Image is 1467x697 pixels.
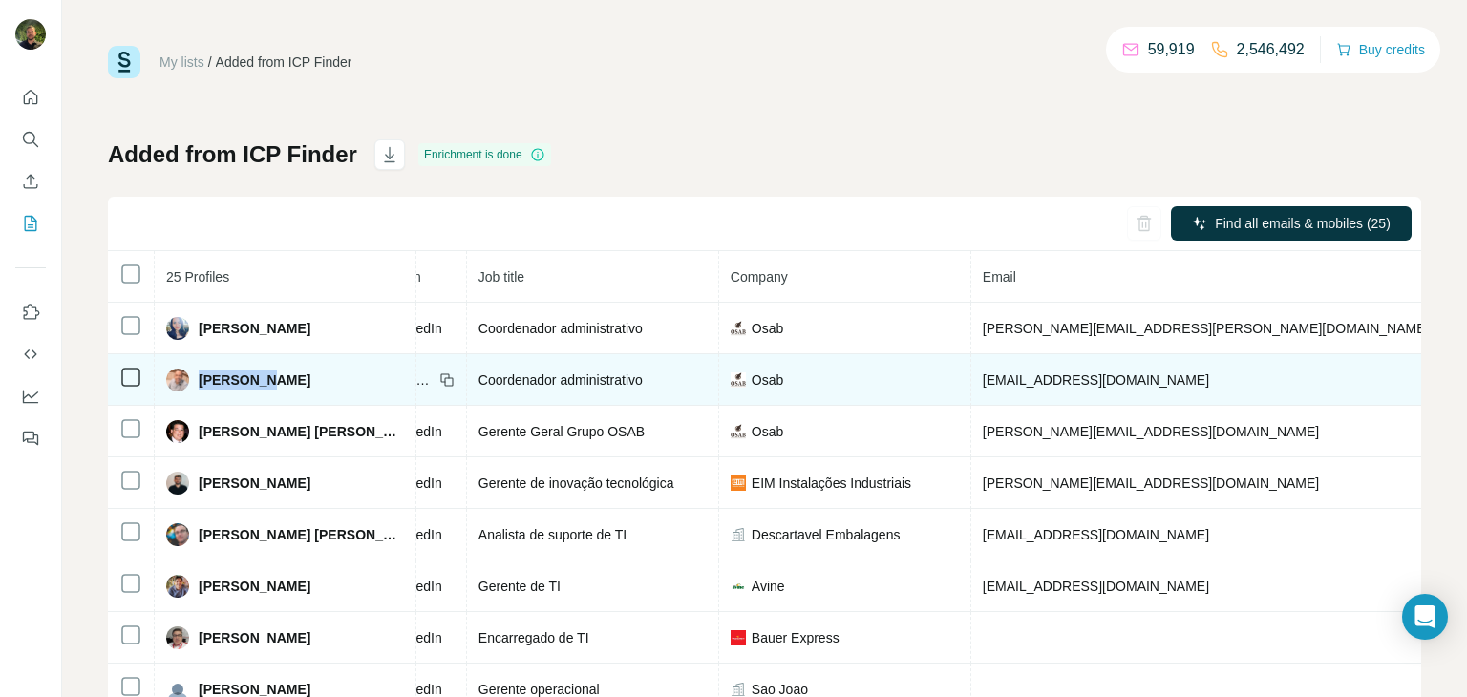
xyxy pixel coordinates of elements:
span: [PERSON_NAME] [199,370,310,390]
div: Added from ICP Finder [216,53,352,72]
button: Enrich CSV [15,164,46,199]
span: Osab [752,422,783,441]
span: EIM Instalações Industriais [752,474,911,493]
button: Feedback [15,421,46,455]
span: Bauer Express [752,628,840,647]
button: Find all emails & mobiles (25) [1171,206,1412,241]
span: [PERSON_NAME] [199,319,310,338]
span: LinkedIn [392,628,442,647]
span: 25 Profiles [166,269,229,285]
img: company-logo [731,321,746,336]
span: [PERSON_NAME] [PERSON_NAME] [199,525,404,544]
img: Avatar [15,19,46,50]
span: Avine [752,577,785,596]
span: [PERSON_NAME][EMAIL_ADDRESS][DOMAIN_NAME] [983,475,1319,491]
span: [EMAIL_ADDRESS][DOMAIN_NAME] [983,527,1209,542]
span: Gerente operacional [478,682,600,697]
span: Descartavel Embalagens [752,525,901,544]
span: Gerente de TI [478,579,561,594]
img: company-logo [731,475,746,491]
div: Enrichment is done [418,143,551,166]
img: company-logo [731,424,746,439]
span: Osab [752,319,783,338]
img: Avatar [166,626,189,649]
span: LinkedIn [392,525,442,544]
button: Quick start [15,80,46,115]
span: [EMAIL_ADDRESS][DOMAIN_NAME] [983,372,1209,388]
img: Avatar [166,472,189,495]
span: Gerente de inovação tecnológica [478,475,674,491]
span: [EMAIL_ADDRESS][DOMAIN_NAME] [983,579,1209,594]
img: Avatar [166,369,189,391]
button: My lists [15,206,46,241]
span: [PERSON_NAME] [199,577,310,596]
span: Email [983,269,1016,285]
img: Avatar [166,523,189,546]
span: Company [731,269,788,285]
span: Gerente Geral Grupo OSAB [478,424,645,439]
button: Use Surfe API [15,337,46,371]
span: Find all emails & mobiles (25) [1215,214,1391,233]
img: Avatar [166,317,189,340]
div: Open Intercom Messenger [1402,594,1448,640]
span: Encarregado de TI [478,630,589,645]
span: [PERSON_NAME] [199,628,310,647]
span: [PERSON_NAME][EMAIL_ADDRESS][DOMAIN_NAME] [983,424,1319,439]
span: [PERSON_NAME] [199,474,310,493]
button: Buy credits [1336,36,1425,63]
button: Dashboard [15,379,46,413]
button: Search [15,122,46,157]
span: [PERSON_NAME] [PERSON_NAME] [199,422,404,441]
span: LinkedIn [392,319,442,338]
img: company-logo [731,579,746,594]
li: / [208,53,212,72]
span: Analista de suporte de TI [478,527,627,542]
span: Osab [752,370,783,390]
span: Coordenador administrativo [478,321,643,336]
span: Coordenador administrativo [478,372,643,388]
img: Surfe Logo [108,46,140,78]
span: [PERSON_NAME][EMAIL_ADDRESS][PERSON_NAME][DOMAIN_NAME] [983,321,1430,336]
button: Use Surfe on LinkedIn [15,295,46,329]
img: company-logo [731,372,746,388]
img: Avatar [166,420,189,443]
span: LinkedIn [392,577,442,596]
h1: Added from ICP Finder [108,139,357,170]
p: 2,546,492 [1237,38,1305,61]
span: LinkedIn [392,474,442,493]
span: Job title [478,269,524,285]
img: Avatar [166,575,189,598]
span: LinkedIn [392,422,442,441]
p: 59,919 [1148,38,1195,61]
a: My lists [159,54,204,70]
img: company-logo [731,630,746,645]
